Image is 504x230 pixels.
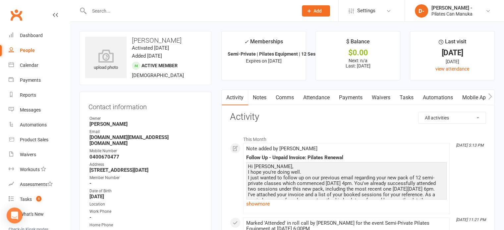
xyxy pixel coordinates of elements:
a: Automations [9,117,70,132]
strong: Semi-Private | Pilates Equipment | 12 Sess... [228,51,322,57]
div: Mobile Number [89,148,202,154]
a: What's New [9,207,70,222]
div: Waivers [20,152,36,157]
strong: [DATE] [89,194,202,200]
strong: [STREET_ADDRESS][DATE] [89,167,202,173]
h3: Contact information [88,101,202,111]
a: Messages [9,103,70,117]
div: What's New [20,211,44,217]
a: Product Sales [9,132,70,147]
div: $0.00 [322,49,394,56]
div: Home Phone [89,222,202,228]
div: $ Balance [346,37,370,49]
div: Calendar [20,63,38,68]
div: Member Number [89,175,202,181]
p: Next: n/a Last: [DATE] [322,58,394,69]
a: Tasks 5 [9,192,70,207]
a: view attendance [435,66,469,71]
a: Payments [9,73,70,88]
div: [DATE] [416,58,488,65]
div: Product Sales [20,137,48,142]
div: Assessments [20,182,53,187]
span: Expires on [DATE] [246,58,282,64]
div: Memberships [244,37,283,50]
a: Payments [334,90,367,105]
div: D- [415,4,428,18]
div: Dashboard [20,33,43,38]
div: [DATE] [416,49,488,56]
div: Follow Up - Unpaid Invoice: Pilates Renewal [246,155,447,161]
a: Clubworx [8,7,25,23]
div: Date of Birth [89,188,202,194]
strong: [DOMAIN_NAME][EMAIL_ADDRESS][DOMAIN_NAME] [89,134,202,146]
div: Owner [89,115,202,122]
a: Workouts [9,162,70,177]
div: Work Phone [89,208,202,215]
div: Address [89,161,202,168]
h3: Activity [230,112,486,122]
span: 5 [36,196,41,202]
h3: [PERSON_NAME] [85,37,206,44]
div: [PERSON_NAME] - [431,5,473,11]
div: Open Intercom Messenger [7,207,23,223]
a: Dashboard [9,28,70,43]
span: Settings [357,3,375,18]
a: Notes [248,90,271,105]
i: [DATE] 11:21 PM [456,217,486,222]
a: Activity [222,90,248,105]
a: Comms [271,90,299,105]
a: Automations [418,90,458,105]
a: Reports [9,88,70,103]
time: Added [DATE] [132,53,162,59]
div: Location [89,201,202,207]
div: Payments [20,77,41,83]
div: Workouts [20,167,40,172]
div: upload photo [85,49,127,71]
a: Assessments [9,177,70,192]
div: Automations [20,122,47,127]
span: Active member [141,63,178,68]
div: Tasks [20,197,32,202]
button: Add [302,5,330,17]
i: [DATE] 5:13 PM [456,143,483,148]
a: Tasks [395,90,418,105]
a: Calendar [9,58,70,73]
a: Attendance [299,90,334,105]
span: Add [313,8,322,14]
div: Reports [20,92,36,98]
strong: - [89,180,202,186]
div: Note added by [PERSON_NAME] [246,146,447,152]
strong: - [89,214,202,220]
input: Search... [87,6,293,16]
li: This Month [230,132,486,143]
div: Pilates Can Manuka [431,11,473,17]
a: show more [246,199,447,208]
div: Last visit [439,37,466,49]
div: Email [89,129,202,135]
div: People [20,48,35,53]
a: Mobile App [458,90,493,105]
div: Messages [20,107,41,113]
strong: [PERSON_NAME] [89,121,202,127]
strong: 0400670477 [89,154,202,160]
time: Activated [DATE] [132,45,169,51]
a: Waivers [367,90,395,105]
span: [DEMOGRAPHIC_DATA] [132,72,184,78]
a: People [9,43,70,58]
a: Waivers [9,147,70,162]
i: ✓ [244,39,249,45]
